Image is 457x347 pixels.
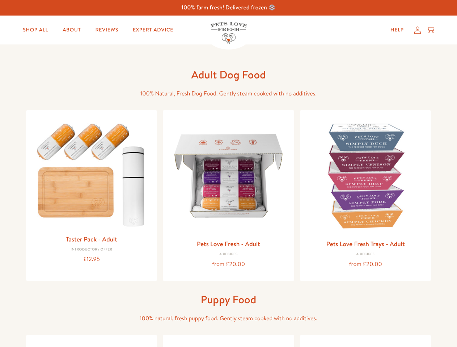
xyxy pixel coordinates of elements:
[385,23,410,37] a: Help
[197,239,260,248] a: Pets Love Fresh - Adult
[32,248,152,252] div: Introductory Offer
[169,116,288,236] img: Pets Love Fresh - Adult
[140,314,317,322] span: 100% natural, fresh puppy food. Gently steam cooked with no additives.
[306,116,426,236] img: Pets Love Fresh Trays - Adult
[306,252,426,257] div: 4 Recipes
[169,260,288,269] div: from £20.00
[89,23,124,37] a: Reviews
[140,90,317,98] span: 100% Natural, Fresh Dog Food. Gently steam cooked with no additives.
[17,23,54,37] a: Shop All
[32,254,152,264] div: £12.95
[66,235,117,244] a: Taster Pack - Adult
[306,260,426,269] div: from £20.00
[32,116,152,231] img: Taster Pack - Adult
[326,239,405,248] a: Pets Love Fresh Trays - Adult
[127,23,179,37] a: Expert Advice
[169,252,288,257] div: 4 Recipes
[57,23,86,37] a: About
[113,68,344,82] h1: Adult Dog Food
[211,22,247,44] img: Pets Love Fresh
[113,292,344,307] h1: Puppy Food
